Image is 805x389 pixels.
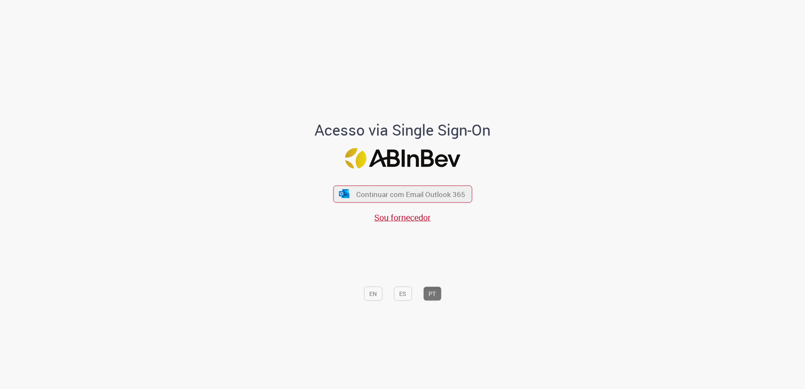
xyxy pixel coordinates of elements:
a: Sou fornecedor [374,212,431,223]
button: EN [364,286,382,301]
h1: Acesso via Single Sign-On [286,121,520,138]
button: PT [423,286,441,301]
img: Logo ABInBev [345,148,460,169]
button: ícone Azure/Microsoft 360 Continuar com Email Outlook 365 [333,185,472,202]
button: ES [394,286,412,301]
img: ícone Azure/Microsoft 360 [339,189,350,198]
span: Continuar com Email Outlook 365 [356,189,465,199]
